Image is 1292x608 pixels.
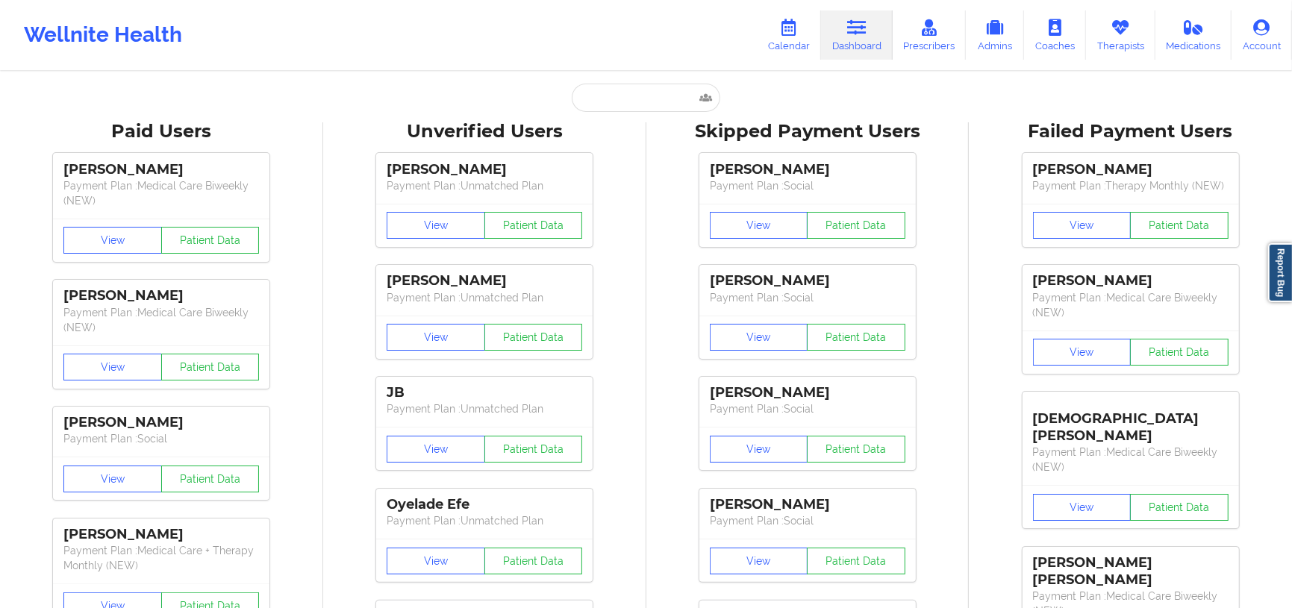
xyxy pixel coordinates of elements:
a: Therapists [1086,10,1155,60]
button: View [387,324,485,351]
div: [PERSON_NAME] [710,161,905,178]
p: Payment Plan : Medical Care Biweekly (NEW) [63,305,259,335]
button: Patient Data [807,324,905,351]
button: View [1033,494,1132,521]
button: View [387,548,485,574]
button: View [63,466,162,492]
p: Payment Plan : Unmatched Plan [387,513,582,528]
button: View [1033,212,1132,239]
button: View [710,212,808,239]
p: Payment Plan : Social [710,290,905,305]
div: [PERSON_NAME] [387,161,582,178]
button: View [63,354,162,380]
div: JB [387,384,582,401]
div: [PERSON_NAME] [710,384,905,401]
div: [PERSON_NAME] [63,161,259,178]
button: Patient Data [807,212,905,239]
p: Payment Plan : Therapy Monthly (NEW) [1033,178,1229,193]
div: [PERSON_NAME] [1033,272,1229,289]
p: Payment Plan : Unmatched Plan [387,401,582,416]
a: Medications [1155,10,1232,60]
div: [PERSON_NAME] [PERSON_NAME] [1033,554,1229,589]
a: Prescribers [893,10,967,60]
button: View [710,548,808,574]
a: Dashboard [821,10,893,60]
button: Patient Data [1130,494,1229,521]
div: [PERSON_NAME] [63,526,259,543]
p: Payment Plan : Medical Care Biweekly (NEW) [1033,290,1229,320]
div: Skipped Payment Users [657,120,959,143]
div: [PERSON_NAME] [1033,161,1229,178]
p: Payment Plan : Social [63,431,259,446]
button: Patient Data [484,212,583,239]
button: View [710,436,808,463]
button: Patient Data [807,436,905,463]
button: Patient Data [1130,212,1229,239]
p: Payment Plan : Social [710,513,905,528]
a: Account [1232,10,1292,60]
a: Admins [966,10,1024,60]
button: Patient Data [484,548,583,574]
p: Payment Plan : Medical Care Biweekly (NEW) [63,178,259,208]
button: Patient Data [161,354,260,380]
p: Payment Plan : Unmatched Plan [387,290,582,305]
div: Paid Users [10,120,313,143]
div: [PERSON_NAME] [387,272,582,289]
p: Payment Plan : Unmatched Plan [387,178,582,193]
div: Unverified Users [334,120,636,143]
button: View [710,324,808,351]
p: Payment Plan : Social [710,401,905,416]
div: Oyelade Efe [387,496,582,513]
button: View [1033,339,1132,366]
button: View [387,212,485,239]
button: View [387,436,485,463]
button: Patient Data [161,466,260,492]
div: Failed Payment Users [979,120,1282,143]
div: [PERSON_NAME] [63,287,259,304]
button: Patient Data [161,227,260,254]
button: Patient Data [484,324,583,351]
a: Coaches [1024,10,1086,60]
button: Patient Data [484,436,583,463]
button: View [63,227,162,254]
div: [PERSON_NAME] [63,414,259,431]
button: Patient Data [807,548,905,574]
a: Report Bug [1268,243,1292,302]
div: [DEMOGRAPHIC_DATA][PERSON_NAME] [1033,399,1229,445]
p: Payment Plan : Medical Care Biweekly (NEW) [1033,445,1229,474]
button: Patient Data [1130,339,1229,366]
a: Calendar [757,10,821,60]
p: Payment Plan : Medical Care + Therapy Monthly (NEW) [63,543,259,573]
div: [PERSON_NAME] [710,496,905,513]
div: [PERSON_NAME] [710,272,905,289]
p: Payment Plan : Social [710,178,905,193]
